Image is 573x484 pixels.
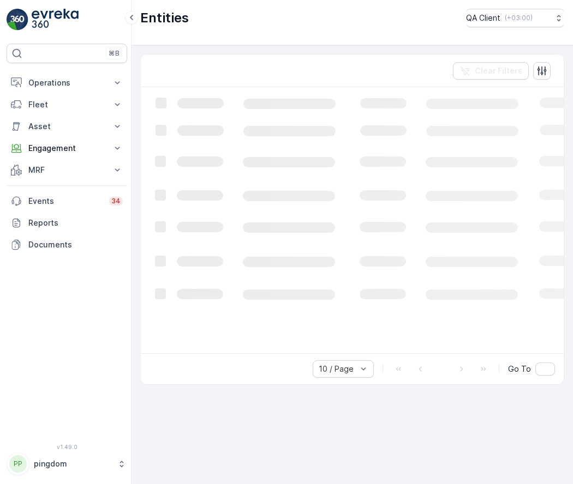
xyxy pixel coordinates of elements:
[7,94,127,116] button: Fleet
[111,197,121,205] p: 34
[7,159,127,181] button: MRF
[7,72,127,94] button: Operations
[505,14,533,22] p: ( +03:00 )
[475,65,522,76] p: Clear Filters
[466,13,500,23] p: QA Client
[7,116,127,137] button: Asset
[28,143,105,154] p: Engagement
[7,9,28,31] img: logo
[28,165,105,176] p: MRF
[7,190,127,212] a: Events34
[28,77,105,88] p: Operations
[28,217,123,228] p: Reports
[466,9,564,27] button: QA Client(+03:00)
[34,458,112,469] p: pingdom
[453,62,529,80] button: Clear Filters
[7,452,127,475] button: PPpingdom
[7,234,127,256] a: Documents
[28,196,103,207] p: Events
[28,121,105,132] p: Asset
[28,99,105,110] p: Fleet
[32,9,79,31] img: logo_light-DOdMpM7g.png
[9,455,27,473] div: PP
[7,444,127,450] span: v 1.49.0
[28,239,123,250] p: Documents
[109,49,120,58] p: ⌘B
[140,9,189,27] p: Entities
[7,137,127,159] button: Engagement
[508,364,531,374] span: Go To
[7,212,127,234] a: Reports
